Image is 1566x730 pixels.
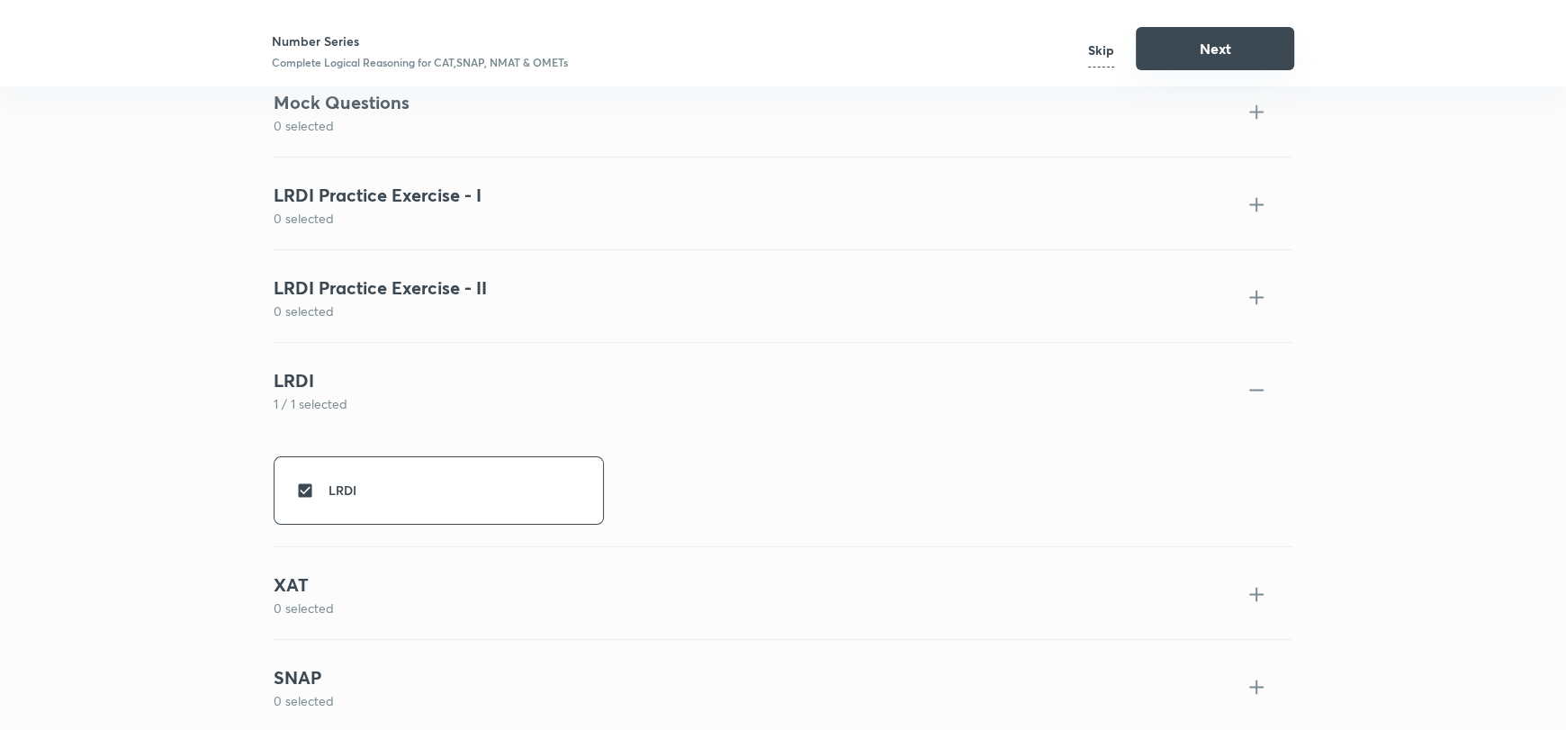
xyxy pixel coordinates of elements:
h4: LRDI Practice Exercise - II [274,275,1231,302]
h6: Number Series [272,32,568,50]
h4: SNAP [274,664,1231,691]
div: Mock Questions0 selected [274,64,1292,157]
p: 0 selected [274,599,1231,617]
p: LRDI [328,481,356,500]
p: 0 selected [274,691,1231,710]
h6: Complete Logical Reasoning for CAT,SNAP, NMAT & OMETs [272,54,568,70]
h4: LRDI Practice Exercise - I [274,182,1231,209]
p: 0 selected [274,116,1231,135]
button: Next [1136,27,1294,70]
p: 0 selected [274,209,1231,228]
p: 0 selected [274,302,1231,320]
p: Skip [1088,33,1114,68]
span: Support [70,14,119,29]
h4: XAT [274,572,1231,599]
div: XAT0 selected [274,546,1292,639]
div: LRDI Practice Exercise - II0 selected [274,249,1292,342]
p: 1 / 1 selected [274,394,1231,413]
h4: LRDI [274,367,1231,394]
h4: Mock Questions [274,89,1231,116]
div: LRDI1 / 1 selected [274,342,1292,435]
div: LRDI Practice Exercise - I0 selected [274,157,1292,249]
